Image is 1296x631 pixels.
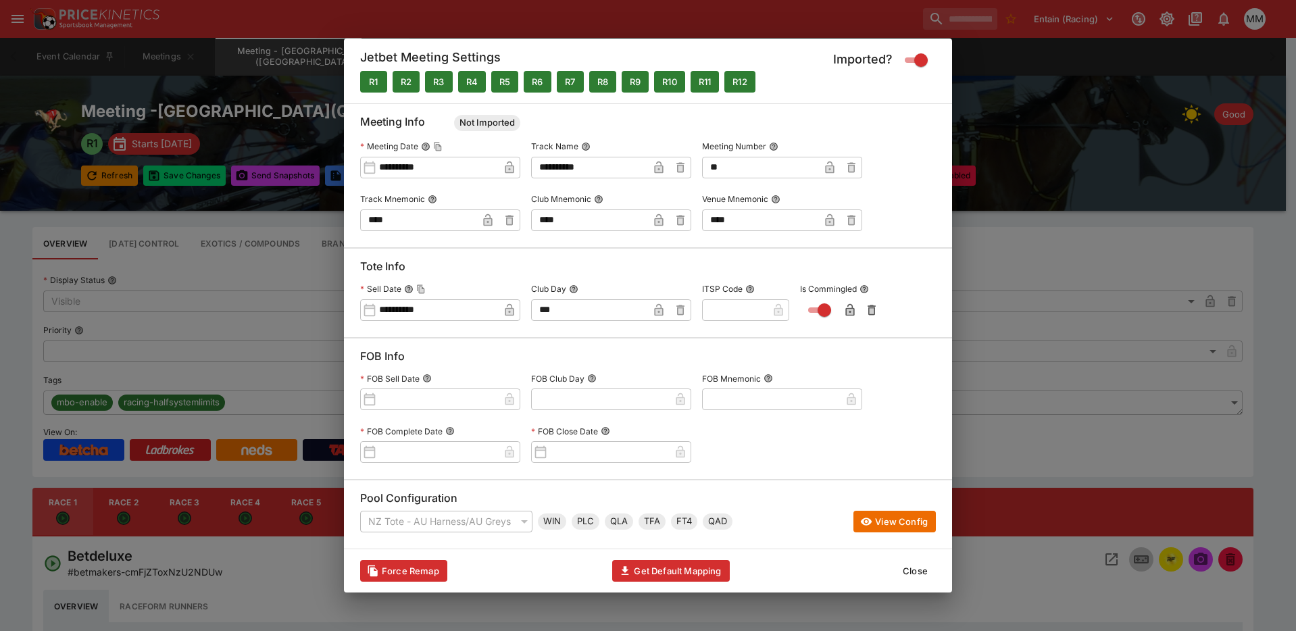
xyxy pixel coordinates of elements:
[691,71,720,93] button: Mapped to M41 and Imported
[895,560,936,582] button: Close
[587,374,597,383] button: FOB Club Day
[612,560,729,582] button: Get Default Mapping Info
[572,515,599,528] span: PLC
[800,283,857,295] p: Is Commingled
[425,71,452,93] button: Mapped to M41 and Imported
[360,560,447,582] button: Clears data required to update with latest templates
[538,513,566,530] div: Win
[605,515,633,528] span: QLA
[671,513,697,530] div: First Four
[422,374,432,383] button: FOB Sell Date
[360,115,936,136] h6: Meeting Info
[421,142,430,151] button: Meeting DateCopy To Clipboard
[702,193,768,205] p: Venue Mnemonic
[764,374,773,383] button: FOB Mnemonic
[360,511,532,532] div: NZ Tote - AU Harness/AU Greys
[428,195,437,204] button: Track Mnemonic
[769,142,778,151] button: Meeting Number
[531,426,598,437] p: FOB Close Date
[654,71,685,93] button: Mapped to M41 and Imported
[702,141,766,152] p: Meeting Number
[360,491,936,511] h6: Pool Configuration
[859,284,869,294] button: Is Commingled
[853,511,936,532] button: View Config
[404,284,414,294] button: Sell DateCopy To Clipboard
[639,513,666,530] div: Trifecta
[531,141,578,152] p: Track Name
[360,259,936,279] h6: Tote Info
[703,513,732,530] div: Tote Pool Quaddie
[531,193,591,205] p: Club Mnemonic
[416,284,426,294] button: Copy To Clipboard
[445,426,455,436] button: FOB Complete Date
[702,373,761,384] p: FOB Mnemonic
[771,195,780,204] button: Venue Mnemonic
[601,426,610,436] button: FOB Close Date
[360,283,401,295] p: Sell Date
[360,71,387,93] button: Mapped to M41 and Imported
[458,71,486,93] button: Mapped to M41 and Imported
[557,71,584,93] button: Mapped to M41 and Imported
[594,195,603,204] button: Club Mnemonic
[622,71,649,93] button: Mapped to M41 and Imported
[524,71,551,93] button: Mapped to M41 and Imported
[491,71,518,93] button: Mapped to M41 and Imported
[360,193,425,205] p: Track Mnemonic
[581,142,591,151] button: Track Name
[360,141,418,152] p: Meeting Date
[702,283,743,295] p: ITSP Code
[671,515,697,528] span: FT4
[589,71,616,93] button: Mapped to M41 and Imported
[745,284,755,294] button: ITSP Code
[393,71,420,93] button: Mapped to M41 and Imported
[360,49,501,71] h5: Jetbet Meeting Settings
[724,71,755,93] button: Mapped to M41 and Imported
[454,116,520,130] span: Not Imported
[433,142,443,151] button: Copy To Clipboard
[639,515,666,528] span: TFA
[703,515,732,528] span: QAD
[360,426,443,437] p: FOB Complete Date
[538,515,566,528] span: WIN
[531,283,566,295] p: Club Day
[531,373,584,384] p: FOB Club Day
[572,513,599,530] div: Place
[360,373,420,384] p: FOB Sell Date
[360,349,936,369] h6: FOB Info
[454,115,520,131] div: Meeting Status
[569,284,578,294] button: Club Day
[605,513,633,530] div: Quinella
[833,51,893,67] h5: Imported?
